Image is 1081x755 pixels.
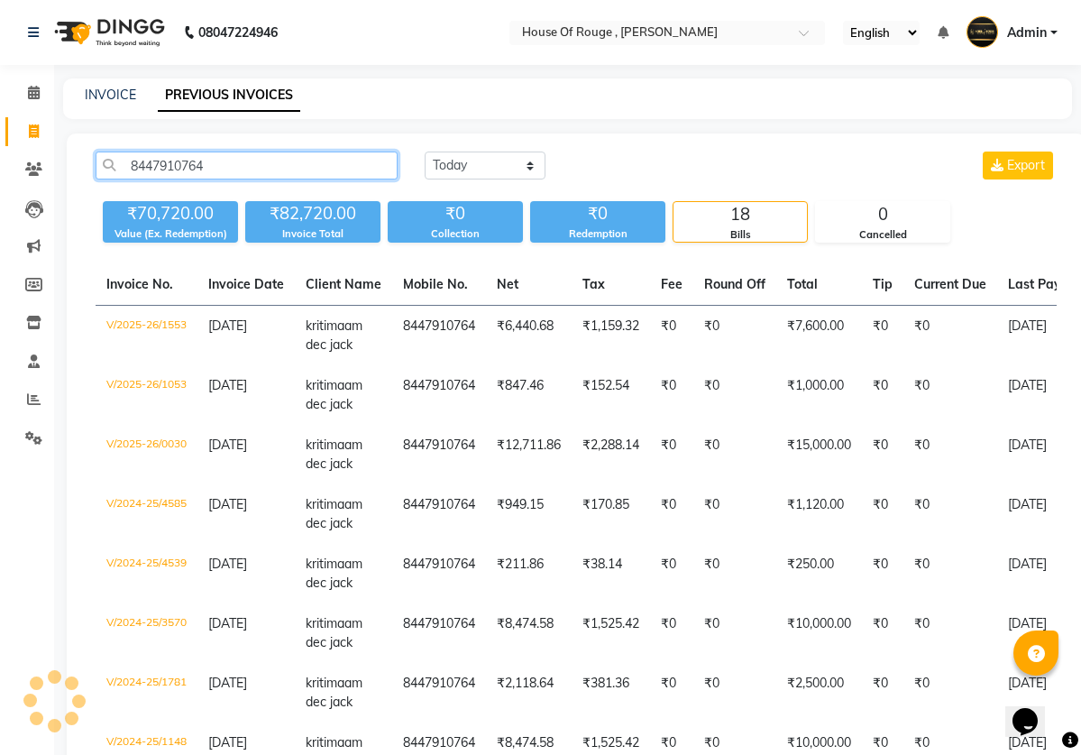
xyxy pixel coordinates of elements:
[572,365,650,425] td: ₹152.54
[776,603,862,663] td: ₹10,000.00
[392,365,486,425] td: 8447910764
[306,496,326,512] span: kriti
[486,484,572,544] td: ₹949.15
[306,437,326,453] span: kriti
[245,201,380,226] div: ₹82,720.00
[388,226,523,242] div: Collection
[306,276,381,292] span: Client Name
[96,663,197,723] td: V/2024-25/1781
[816,202,949,227] div: 0
[306,675,326,691] span: kriti
[96,603,197,663] td: V/2024-25/3570
[862,365,903,425] td: ₹0
[776,484,862,544] td: ₹1,120.00
[776,425,862,484] td: ₹15,000.00
[862,425,903,484] td: ₹0
[208,437,247,453] span: [DATE]
[862,603,903,663] td: ₹0
[572,306,650,366] td: ₹1,159.32
[208,496,247,512] span: [DATE]
[392,425,486,484] td: 8447910764
[392,603,486,663] td: 8447910764
[96,544,197,603] td: V/2024-25/4539
[392,306,486,366] td: 8447910764
[208,615,247,631] span: [DATE]
[572,663,650,723] td: ₹381.36
[392,484,486,544] td: 8447910764
[862,544,903,603] td: ₹0
[862,663,903,723] td: ₹0
[306,318,362,353] span: maam dec jack
[903,484,997,544] td: ₹0
[208,734,247,750] span: [DATE]
[914,276,986,292] span: Current Due
[903,663,997,723] td: ₹0
[862,306,903,366] td: ₹0
[208,556,247,572] span: [DATE]
[103,201,238,226] div: ₹70,720.00
[486,306,572,366] td: ₹6,440.68
[96,425,197,484] td: V/2025-26/0030
[486,663,572,723] td: ₹2,118.64
[403,276,468,292] span: Mobile No.
[96,365,197,425] td: V/2025-26/1053
[486,603,572,663] td: ₹8,474.58
[1007,157,1045,173] span: Export
[572,544,650,603] td: ₹38.14
[776,306,862,366] td: ₹7,600.00
[693,484,776,544] td: ₹0
[306,734,326,750] span: kriti
[903,544,997,603] td: ₹0
[673,202,807,227] div: 18
[388,201,523,226] div: ₹0
[983,152,1053,180] button: Export
[208,276,284,292] span: Invoice Date
[650,544,693,603] td: ₹0
[306,615,362,650] span: maam dec jack
[572,425,650,484] td: ₹2,288.14
[530,226,665,242] div: Redemption
[693,306,776,366] td: ₹0
[392,663,486,723] td: 8447910764
[106,276,173,292] span: Invoice No.
[673,227,807,243] div: Bills
[693,425,776,484] td: ₹0
[96,306,197,366] td: V/2025-26/1553
[650,603,693,663] td: ₹0
[306,615,326,631] span: kriti
[816,227,949,243] div: Cancelled
[96,484,197,544] td: V/2024-25/4585
[85,87,136,103] a: INVOICE
[903,425,997,484] td: ₹0
[650,425,693,484] td: ₹0
[208,675,247,691] span: [DATE]
[787,276,818,292] span: Total
[776,663,862,723] td: ₹2,500.00
[776,544,862,603] td: ₹250.00
[650,663,693,723] td: ₹0
[862,484,903,544] td: ₹0
[1005,683,1063,737] iframe: chat widget
[306,318,326,334] span: kriti
[966,16,998,48] img: Admin
[497,276,518,292] span: Net
[572,603,650,663] td: ₹1,525.42
[198,7,278,58] b: 08047224946
[693,365,776,425] td: ₹0
[306,377,326,393] span: kriti
[572,484,650,544] td: ₹170.85
[903,365,997,425] td: ₹0
[306,675,362,710] span: maam dec jack
[873,276,893,292] span: Tip
[486,425,572,484] td: ₹12,711.86
[306,556,362,591] span: maam dec jack
[96,152,398,180] input: Search by Name/Mobile/Email/Invoice No
[903,603,997,663] td: ₹0
[306,496,362,531] span: maam dec jack
[650,365,693,425] td: ₹0
[693,603,776,663] td: ₹0
[486,365,572,425] td: ₹847.46
[650,306,693,366] td: ₹0
[1007,23,1047,42] span: Admin
[693,663,776,723] td: ₹0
